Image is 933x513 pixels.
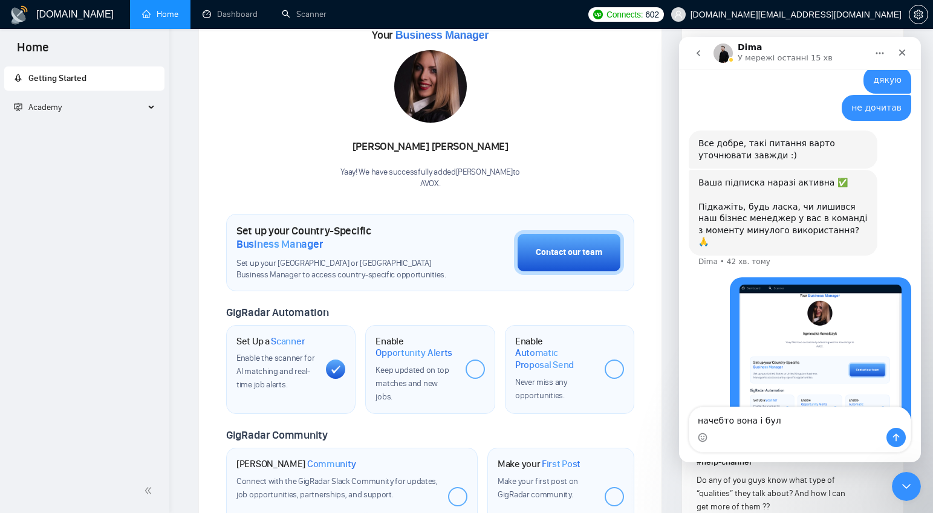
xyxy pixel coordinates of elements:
[498,476,578,500] span: Make your first post on GigRadar community.
[28,102,62,112] span: Academy
[203,9,258,19] a: dashboardDashboard
[226,306,328,319] span: GigRadar Automation
[226,428,328,442] span: GigRadar Community
[909,10,928,19] a: setting
[4,66,164,91] li: Getting Started
[236,258,453,281] span: Set up your [GEOGRAPHIC_DATA] or [GEOGRAPHIC_DATA] Business Manager to access country-specific op...
[236,476,438,500] span: Connect with the GigRadar Slack Community for updates, job opportunities, partnerships, and support.
[10,5,29,25] img: logo
[14,103,22,111] span: fund-projection-screen
[340,167,520,190] div: Yaay! We have successfully added [PERSON_NAME] to
[142,9,178,19] a: homeHome
[394,50,467,123] img: 1687098702249-120.jpg
[14,74,22,82] span: rocket
[236,237,323,251] span: Business Manager
[395,29,489,41] span: Business Manager
[645,8,658,21] span: 602
[271,335,305,347] span: Scanner
[909,10,928,19] span: setting
[536,246,602,259] div: Contact our team
[515,335,595,371] h1: Enable
[375,365,449,402] span: Keep updated on top matches and new jobs.
[679,37,921,462] iframe: Intercom live chat
[340,178,520,190] p: AVOX .
[514,230,624,275] button: Contact our team
[892,472,921,501] iframe: Intercom live chat
[593,10,603,19] img: upwork-logo.png
[236,335,305,347] h1: Set Up a
[372,28,489,42] span: Your
[606,8,643,21] span: Connects:
[375,347,452,359] span: Opportunity Alerts
[340,137,520,157] div: [PERSON_NAME] [PERSON_NAME]
[282,9,327,19] a: searchScanner
[515,347,595,370] span: Automatic Proposal Send
[674,10,683,19] span: user
[307,458,356,470] span: Community
[236,224,453,251] h1: Set up your Country-Specific
[7,39,59,64] span: Home
[542,458,580,470] span: First Post
[236,458,356,470] h1: [PERSON_NAME]
[498,458,580,470] h1: Make your
[236,353,314,390] span: Enable the scanner for AI matching and real-time job alerts.
[28,73,86,83] span: Getting Started
[375,335,455,359] h1: Enable
[144,485,156,497] span: double-left
[515,377,567,401] span: Never miss any opportunities.
[14,102,62,112] span: Academy
[909,5,928,24] button: setting
[697,456,889,469] h1: # help-channel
